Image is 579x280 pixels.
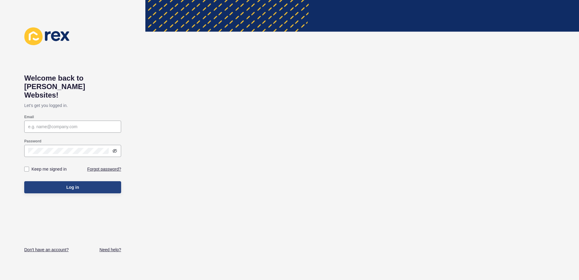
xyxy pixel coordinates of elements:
[24,181,121,193] button: Log in
[28,124,117,130] input: e.g. name@company.com
[24,247,69,253] a: Don't have an account?
[24,74,121,99] h1: Welcome back to [PERSON_NAME] Websites!
[24,115,34,119] label: Email
[66,184,79,190] span: Log in
[87,166,121,172] a: Forgot password?
[31,166,67,172] label: Keep me signed in
[24,99,121,112] p: Let's get you logged in.
[24,139,41,144] label: Password
[99,247,121,253] a: Need help?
